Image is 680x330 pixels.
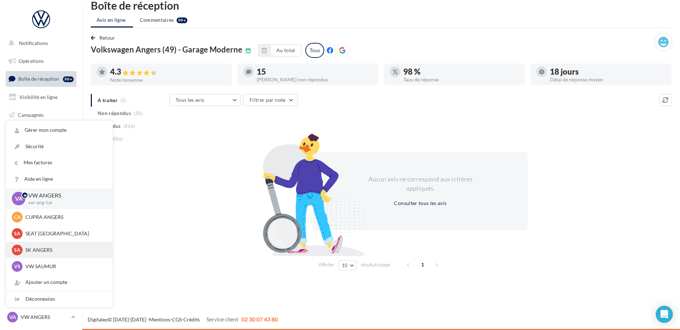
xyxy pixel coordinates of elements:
[25,246,104,254] p: SK ANGERS
[391,199,449,207] button: Consulter tous les avis
[257,68,373,76] div: 15
[98,110,131,117] span: Non répondus
[19,58,44,64] span: Opérations
[25,230,104,237] p: SEAT [GEOGRAPHIC_DATA]
[15,195,23,203] span: VA
[99,35,115,41] span: Retour
[172,316,182,322] a: CGS
[305,43,324,58] div: Tous
[6,291,113,307] div: Déconnexion
[6,171,113,187] a: Aide en ligne
[6,122,113,138] a: Gérer mon compte
[206,316,238,322] span: Service client
[258,44,301,56] button: Au total
[88,316,108,322] a: Digitaleo
[6,139,113,155] a: Sécurité
[19,94,58,100] span: Visibilité en ligne
[63,76,74,82] div: 99+
[241,316,278,322] span: 02 30 07 43 80
[88,316,278,322] span: © [DATE]-[DATE] - - -
[339,260,357,270] button: 10
[4,90,78,105] a: Visibilité en ligne
[6,310,77,324] a: VA VW ANGERS
[342,262,348,268] span: 10
[6,155,113,171] a: Mes factures
[149,316,170,322] a: Mentions
[14,230,20,237] span: SA
[417,259,428,270] span: 1
[110,68,226,76] div: 4.3
[656,306,673,323] div: Open Intercom Messenger
[19,40,48,46] span: Notifications
[18,111,44,117] span: Campagnes
[91,34,118,42] button: Retour
[123,123,135,129] span: (866)
[6,274,113,290] div: Ajouter un compte
[140,16,174,24] span: Commentaires
[359,175,482,193] div: Aucun avis ne correspond aux critères appliqués.
[4,54,78,69] a: Opérations
[91,46,242,54] span: Volkswagen Angers (49) - Garage Moderne
[21,314,68,321] p: VW ANGERS
[4,202,78,223] a: Campagnes DataOnDemand
[176,97,205,103] span: Tous les avis
[4,178,78,199] a: PLV et print personnalisable
[243,94,297,106] button: Filtrer par note
[134,110,143,116] span: (20)
[110,77,226,82] div: Note moyenne
[18,76,59,82] span: Boîte de réception
[183,316,200,322] a: Crédits
[319,261,335,268] span: Afficher
[550,77,666,82] div: Délai de réponse moyen
[14,246,20,254] span: SA
[4,125,78,140] a: Contacts
[4,71,78,86] a: Boîte de réception99+
[550,68,666,76] div: 18 jours
[169,94,241,106] button: Tous les avis
[4,107,78,122] a: Campagnes
[4,161,78,176] a: Calendrier
[403,68,519,76] div: 98 %
[25,263,104,270] p: VW SAUMUR
[257,77,373,82] div: [PERSON_NAME] non répondus
[361,261,390,268] span: résultats/page
[9,314,16,321] span: VA
[4,143,78,158] a: Médiathèque
[177,17,187,23] div: 99+
[25,214,104,221] p: CUPRA ANGERS
[28,200,101,206] p: vw-ang-tar
[14,263,20,270] span: VS
[111,136,123,142] span: (886)
[270,44,301,56] button: Au total
[4,36,75,51] button: Notifications
[28,191,101,200] p: VW ANGERS
[403,77,519,82] div: Taux de réponse
[14,214,21,221] span: CA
